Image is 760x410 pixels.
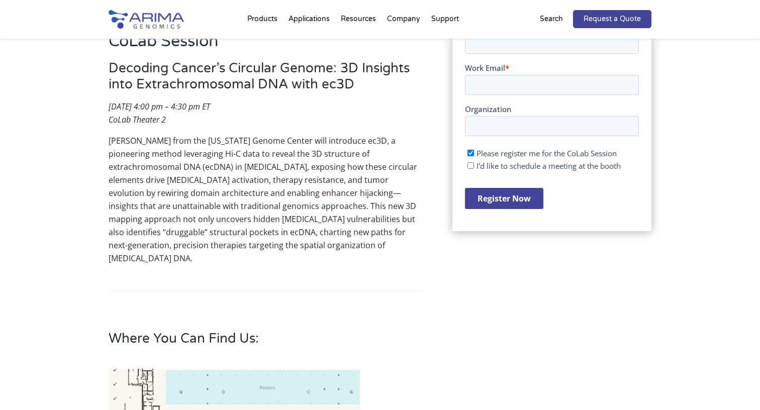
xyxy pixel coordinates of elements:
p: Search [540,13,563,26]
em: CoLab Theater 2 [109,114,166,125]
em: [DATE] 4:00 pm – 4:30 pm ET [109,101,210,112]
p: [PERSON_NAME] from the [US_STATE] Genome Center will introduce ec3D, a pioneering method leveragi... [109,134,422,265]
h3: Decoding Cancer’s Circular Genome: 3D Insights into Extrachromosomal DNA with ec3D [109,60,422,100]
a: Request a Quote [573,10,651,28]
h3: Where You Can Find Us: [109,331,422,354]
img: Arima-Genomics-logo [109,10,184,29]
h2: CoLab Session [109,30,422,60]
